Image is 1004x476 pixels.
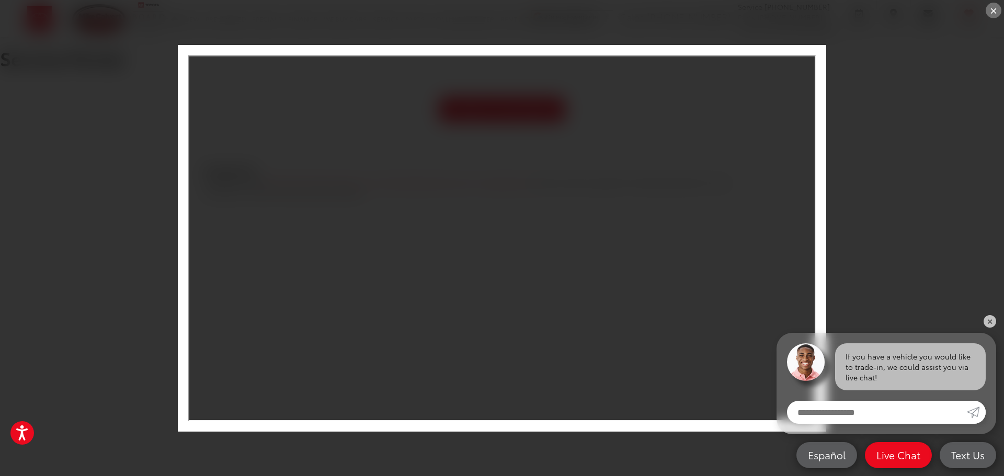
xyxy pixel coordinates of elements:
a: Text Us [940,442,996,468]
span: Español [803,448,851,461]
a: Submit [967,401,986,424]
span: Text Us [946,448,990,461]
div: If you have a vehicle you would like to trade-in, we could assist you via live chat! [835,343,986,390]
span: Live Chat [871,448,926,461]
a: Español [796,442,857,468]
input: Enter your message [787,401,967,424]
img: Agent profile photo [787,343,825,381]
a: Live Chat [865,442,932,468]
div: × [986,3,1001,18]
